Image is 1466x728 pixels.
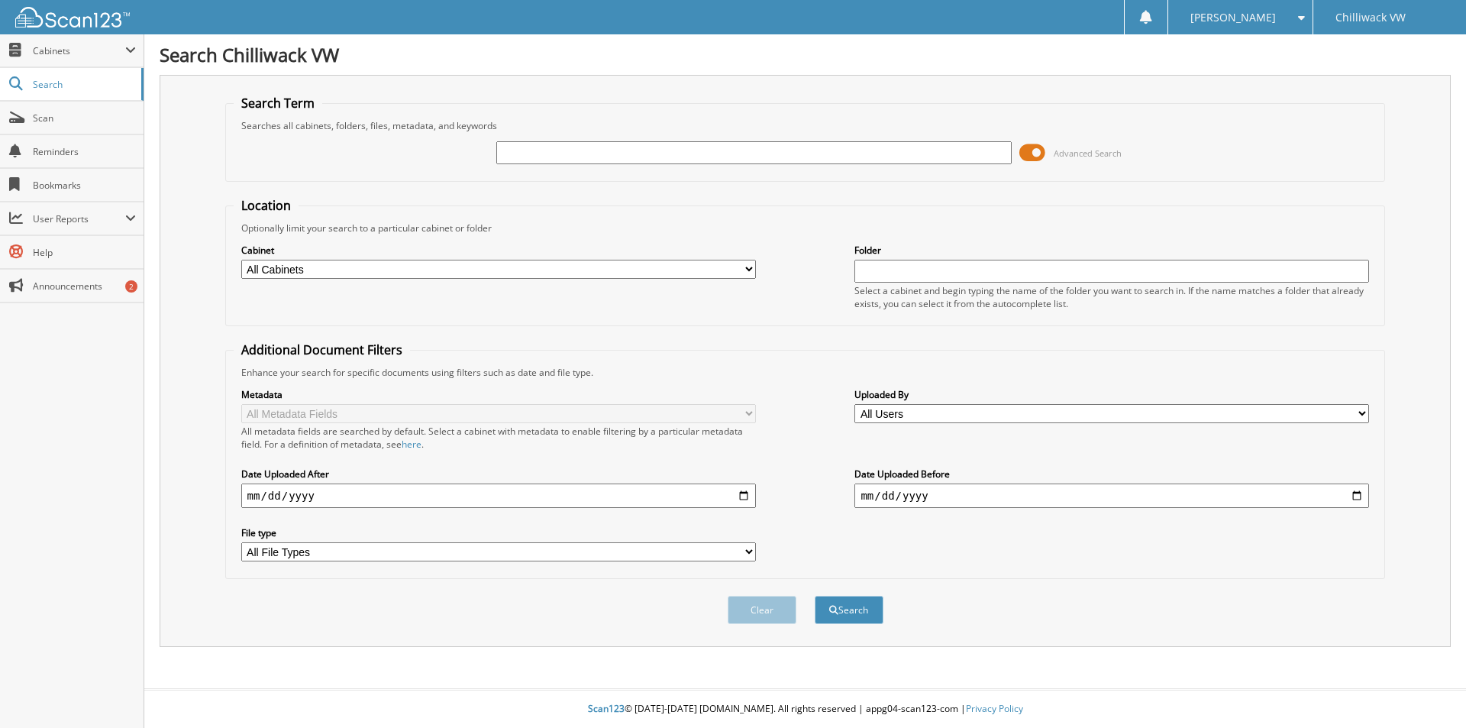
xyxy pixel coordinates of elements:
label: Uploaded By [854,388,1369,401]
div: Optionally limit your search to a particular cabinet or folder [234,222,1377,235]
span: Advanced Search [1054,147,1122,159]
span: Announcements [33,280,136,293]
span: User Reports [33,212,125,225]
legend: Additional Document Filters [234,341,410,358]
span: Search [33,78,134,91]
div: Enhance your search for specific documents using filters such as date and file type. [234,366,1377,379]
div: 2 [125,280,137,293]
label: Date Uploaded Before [854,468,1369,480]
span: Help [33,246,136,259]
div: Searches all cabinets, folders, files, metadata, and keywords [234,119,1377,132]
label: Cabinet [241,244,756,257]
div: Select a cabinet and begin typing the name of the folder you want to search in. If the name match... [854,284,1369,310]
iframe: Chat Widget [1390,655,1466,728]
div: All metadata fields are searched by default. Select a cabinet with metadata to enable filtering b... [241,425,756,451]
label: Date Uploaded After [241,468,756,480]
button: Search [815,596,883,624]
label: Metadata [241,388,756,401]
a: here [402,438,421,451]
span: Chilliwack VW [1335,13,1406,22]
img: scan123-logo-white.svg [15,7,130,28]
label: File type [241,526,756,539]
input: end [854,484,1369,508]
div: © [DATE]-[DATE] [DOMAIN_NAME]. All rights reserved | appg04-scan123-com | [144,691,1466,728]
a: Privacy Policy [966,702,1023,715]
input: start [241,484,756,508]
span: Scan [33,112,136,125]
span: Cabinets [33,44,125,57]
h1: Search Chilliwack VW [160,42,1451,67]
span: Bookmarks [33,179,136,192]
span: Reminders [33,145,136,158]
label: Folder [854,244,1369,257]
button: Clear [728,596,796,624]
span: Scan123 [588,702,625,715]
span: [PERSON_NAME] [1190,13,1276,22]
legend: Search Term [234,95,322,112]
legend: Location [234,197,299,214]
